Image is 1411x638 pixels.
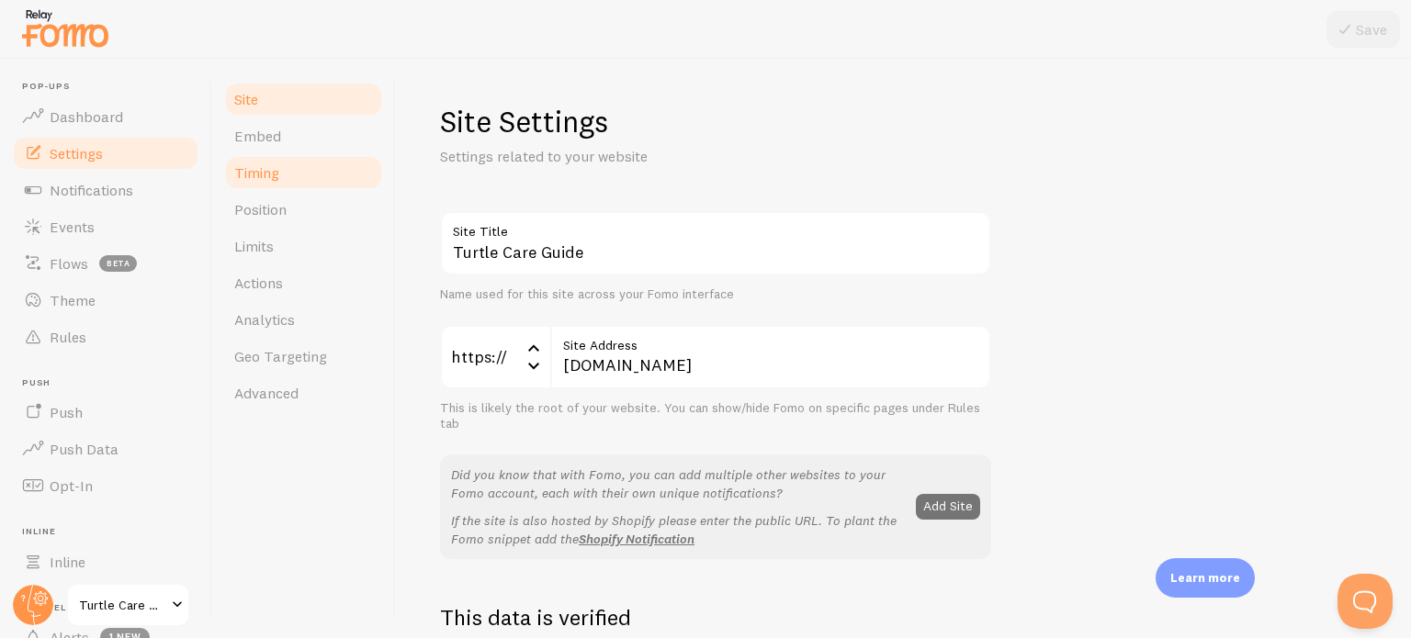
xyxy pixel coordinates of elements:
[22,81,200,93] span: Pop-ups
[234,90,258,108] span: Site
[223,191,384,228] a: Position
[223,154,384,191] a: Timing
[234,347,327,365] span: Geo Targeting
[440,400,991,432] div: This is likely the root of your website. You can show/hide Fomo on specific pages under Rules tab
[234,237,274,255] span: Limits
[19,5,111,51] img: fomo-relay-logo-orange.svg
[223,228,384,264] a: Limits
[50,403,83,421] span: Push
[50,328,86,346] span: Rules
[440,286,991,303] div: Name used for this site across your Fomo interface
[1338,574,1393,629] iframe: Help Scout Beacon - Open
[11,319,200,355] a: Rules
[916,494,980,520] button: Add Site
[234,200,287,218] span: Position
[550,325,991,356] label: Site Address
[11,394,200,431] a: Push
[550,325,991,389] input: myhonestcompany.com
[22,377,200,389] span: Push
[11,467,200,504] a: Opt-In
[66,583,190,627] a: Turtle Care Guide
[11,282,200,319] a: Theme
[99,255,137,272] span: beta
[440,146,881,167] p: Settings related to your website
[50,553,85,571] span: Inline
[50,144,103,162] span: Settings
[50,181,133,199] span: Notifications
[50,254,88,273] span: Flows
[50,107,123,126] span: Dashboard
[451,511,905,548] p: If the site is also hosted by Shopify please enter the public URL. To plant the Fomo snippet add the
[234,274,283,292] span: Actions
[451,465,905,502] p: Did you know that with Fomo, you can add multiple other websites to your Fomo account, each with ...
[50,476,93,495] span: Opt-In
[11,431,200,467] a: Push Data
[22,526,200,538] span: Inline
[440,603,991,632] h2: This data is verified
[11,98,200,135] a: Dashboard
[223,338,384,375] a: Geo Targeting
[234,127,281,145] span: Embed
[223,118,384,154] a: Embed
[11,543,200,580] a: Inline
[234,384,299,402] span: Advanced
[440,103,991,140] h1: Site Settings
[1156,558,1255,598] div: Learn more
[234,163,279,182] span: Timing
[579,531,694,547] a: Shopify Notification
[440,211,991,242] label: Site Title
[440,325,550,389] div: https://
[50,218,95,236] span: Events
[223,375,384,411] a: Advanced
[234,310,295,329] span: Analytics
[11,172,200,208] a: Notifications
[223,301,384,338] a: Analytics
[79,594,166,616] span: Turtle Care Guide
[223,264,384,301] a: Actions
[11,245,200,282] a: Flows beta
[50,440,119,458] span: Push Data
[1170,569,1240,587] p: Learn more
[223,81,384,118] a: Site
[50,291,96,309] span: Theme
[11,135,200,172] a: Settings
[11,208,200,245] a: Events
